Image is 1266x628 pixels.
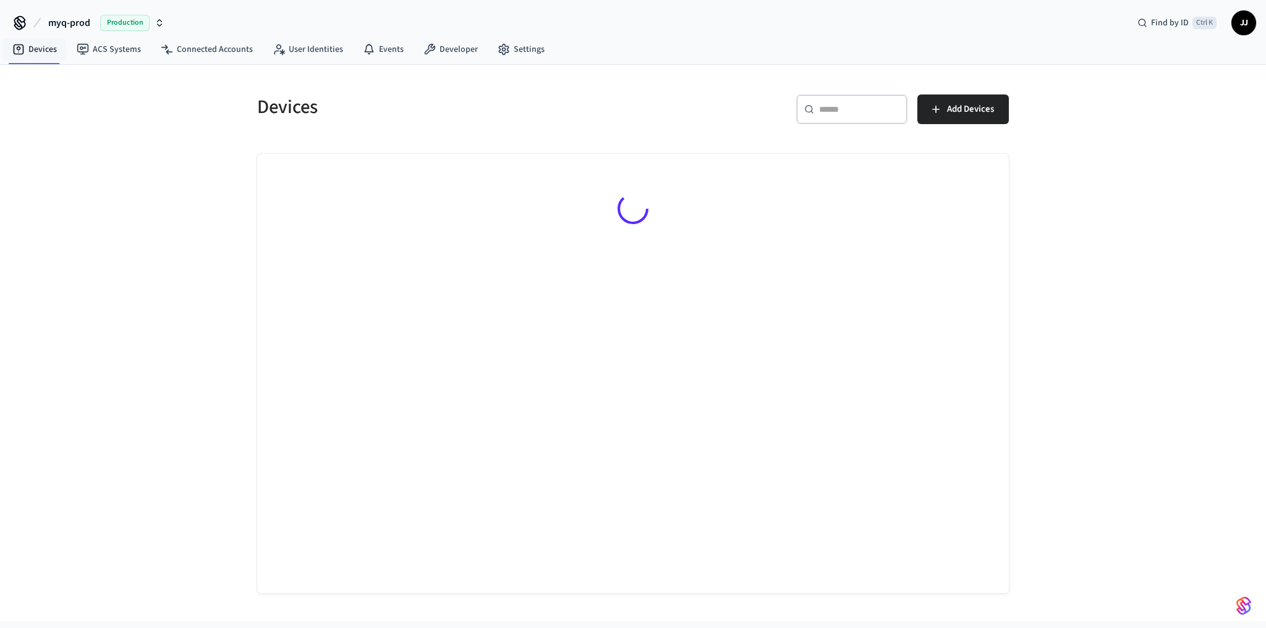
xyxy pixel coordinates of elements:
a: Settings [488,38,554,61]
a: Events [353,38,414,61]
span: Ctrl K [1192,17,1217,29]
a: User Identities [263,38,353,61]
a: Connected Accounts [151,38,263,61]
div: Find by IDCtrl K [1128,12,1226,34]
span: JJ [1233,12,1255,34]
span: myq-prod [48,15,90,30]
a: Developer [414,38,488,61]
img: SeamLogoGradient.69752ec5.svg [1236,596,1251,616]
button: Add Devices [917,94,1009,124]
span: Find by ID [1151,17,1189,29]
button: JJ [1231,10,1256,35]
a: Devices [2,38,67,61]
h5: Devices [257,94,626,120]
span: Production [100,15,150,31]
a: ACS Systems [67,38,151,61]
span: Add Devices [947,101,994,117]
